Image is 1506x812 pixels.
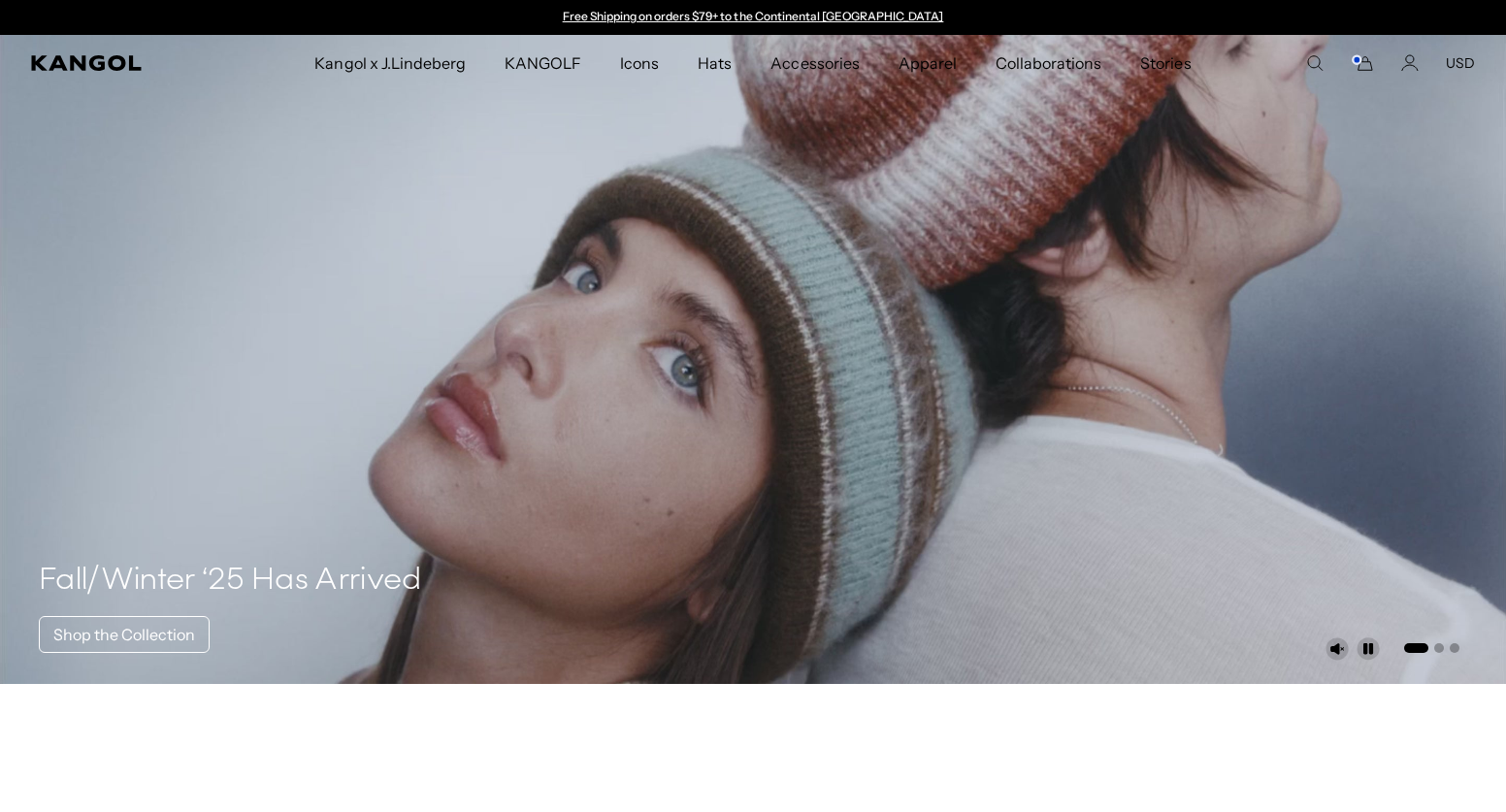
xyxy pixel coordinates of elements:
span: Hats [698,35,732,91]
a: Hats [678,35,751,91]
a: Shop the Collection [39,616,210,653]
span: Collaborations [996,35,1101,91]
a: Icons [601,35,678,91]
div: 1 of 2 [553,10,953,25]
slideshow-component: Announcement bar [553,10,953,25]
summary: Search here [1306,54,1324,72]
a: Free Shipping on orders $79+ to the Continental [GEOGRAPHIC_DATA] [563,9,944,23]
a: Accessories [751,35,878,91]
ul: Select a slide to show [1402,639,1459,655]
button: Go to slide 2 [1434,643,1444,653]
button: Go to slide 3 [1450,643,1459,653]
h4: Fall/Winter ‘25 Has Arrived [39,562,422,601]
a: Account [1401,54,1419,72]
a: Apparel [879,35,976,91]
a: Kangol x J.Lindeberg [295,35,485,91]
div: Announcement [553,10,953,25]
button: USD [1446,54,1475,72]
button: Pause [1357,637,1380,661]
a: Collaborations [976,35,1121,91]
span: Stories [1140,35,1191,91]
span: Accessories [770,35,859,91]
button: Cart [1351,54,1374,72]
span: KANGOLF [505,35,581,91]
a: Stories [1121,35,1210,91]
a: Kangol [31,55,208,71]
span: Apparel [899,35,957,91]
button: Go to slide 1 [1404,643,1428,653]
a: KANGOLF [485,35,601,91]
span: Icons [620,35,659,91]
span: Kangol x J.Lindeberg [314,35,466,91]
button: Unmute [1326,637,1349,661]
